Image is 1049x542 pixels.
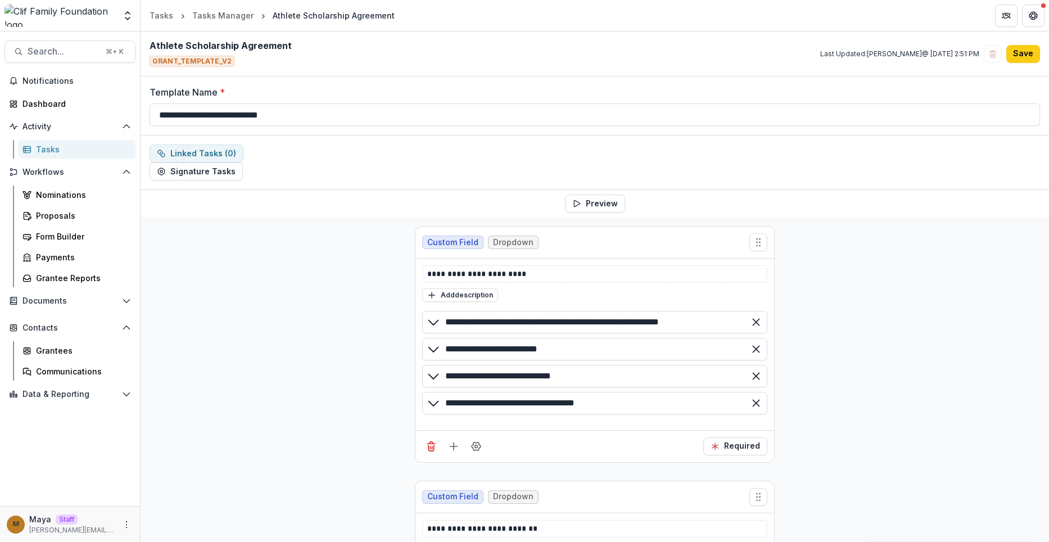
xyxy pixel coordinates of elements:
p: Maya [29,513,51,525]
h2: Athlete Scholarship Agreement [150,40,292,51]
div: Communications [36,365,126,377]
a: Grantees [18,341,135,360]
div: Athlete Scholarship Agreement [273,10,395,21]
a: Nominations [18,186,135,204]
a: Tasks Manager [188,7,258,24]
span: GRANT_TEMPLATE_V2 [150,56,234,67]
button: Delete template [984,45,1002,63]
a: Form Builder [18,227,135,246]
div: Tasks [150,10,173,21]
span: Dropdown [493,492,533,502]
span: Data & Reporting [22,390,117,399]
span: Dropdown [493,238,533,247]
button: Notifications [4,72,135,90]
div: Tasks [36,143,126,155]
p: Last Updated: [PERSON_NAME] @ [DATE] 2:51 PM [820,49,979,59]
button: Open Contacts [4,319,135,337]
button: Save [1006,45,1040,63]
a: Tasks [18,140,135,159]
p: [PERSON_NAME][EMAIL_ADDRESS][DOMAIN_NAME] [29,525,115,535]
button: Required [703,437,767,455]
a: Grantee Reports [18,269,135,287]
p: Staff [56,514,78,525]
div: ⌘ + K [103,46,126,58]
button: Remove option [747,394,765,412]
button: Open Workflows [4,163,135,181]
span: Custom Field [427,238,478,247]
button: More [120,518,133,531]
button: Open Documents [4,292,135,310]
div: Maya [13,521,19,528]
span: Activity [22,122,117,132]
div: Proposals [36,210,126,222]
span: Contacts [22,323,117,333]
button: Preview [565,195,625,213]
button: dependent-tasks [150,144,243,162]
div: Payments [36,251,126,263]
button: Remove option [747,367,765,385]
a: Dashboard [4,94,135,113]
button: Field Settings [467,437,485,455]
div: Form Builder [36,231,126,242]
span: Custom Field [427,492,478,502]
button: Move field [749,488,767,506]
button: Add field [445,437,463,455]
a: Tasks [145,7,178,24]
button: Open Activity [4,118,135,135]
button: Move field [749,233,767,251]
span: Workflows [22,168,117,177]
button: Search... [4,40,135,63]
div: Grantee Reports [36,272,126,284]
a: Proposals [18,206,135,225]
button: Partners [995,4,1018,27]
label: Template Name [150,85,1033,99]
div: Tasks Manager [192,10,254,21]
button: Remove option [747,313,765,331]
img: Clif Family Foundation logo [4,4,115,27]
span: Documents [22,296,117,306]
button: Open entity switcher [120,4,135,27]
span: Notifications [22,76,131,86]
a: Communications [18,362,135,381]
nav: breadcrumb [145,7,399,24]
a: Payments [18,248,135,267]
button: Get Help [1022,4,1045,27]
button: Delete field [422,437,440,455]
span: Search... [28,46,99,57]
div: Nominations [36,189,126,201]
button: Remove option [747,340,765,358]
div: Grantees [36,345,126,356]
div: Dashboard [22,98,126,110]
button: Open Data & Reporting [4,385,135,403]
button: Signature Tasks [150,162,243,180]
button: Adddescription [422,288,498,302]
